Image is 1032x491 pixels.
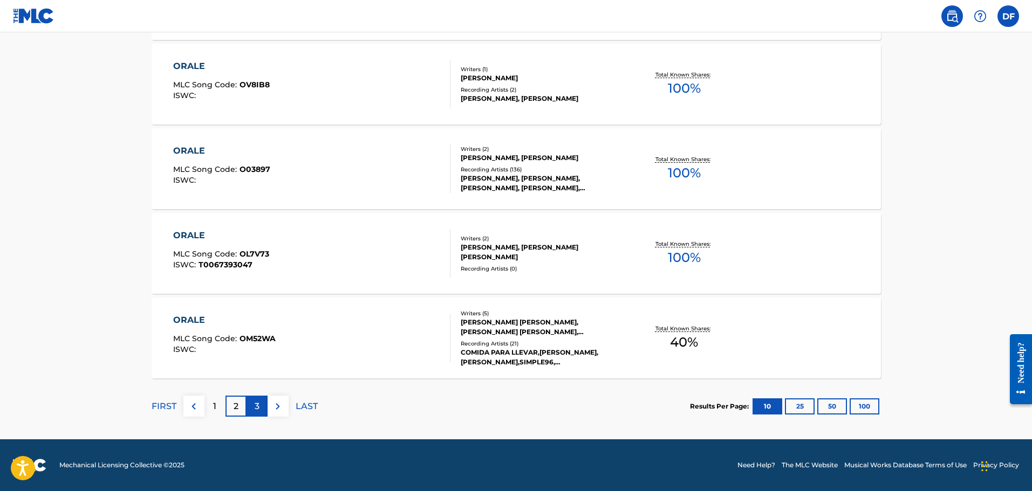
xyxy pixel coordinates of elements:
div: Writers ( 2 ) [461,234,624,243]
span: OL7V73 [240,249,269,259]
div: Drag [981,450,988,482]
div: [PERSON_NAME], [PERSON_NAME] [461,94,624,103]
div: User Menu [997,5,1019,27]
img: right [271,400,284,413]
span: O03897 [240,164,270,174]
img: search [946,10,959,23]
div: Recording Artists ( 0 ) [461,265,624,273]
img: logo [13,459,46,472]
span: 100 % [668,79,701,98]
div: [PERSON_NAME], [PERSON_NAME] [PERSON_NAME] [461,243,624,262]
span: Mechanical Licensing Collective © 2025 [59,460,184,470]
div: Writers ( 1 ) [461,65,624,73]
button: 50 [817,398,847,414]
span: 100 % [668,248,701,267]
div: [PERSON_NAME] [PERSON_NAME], [PERSON_NAME] [PERSON_NAME], [PERSON_NAME], [PERSON_NAME] [461,317,624,337]
div: Recording Artists ( 21 ) [461,340,624,348]
span: OV8IB8 [240,80,270,89]
img: left [187,400,200,413]
p: Total Known Shares: [655,240,713,248]
div: [PERSON_NAME], [PERSON_NAME], [PERSON_NAME], [PERSON_NAME], [PERSON_NAME] [461,174,624,193]
a: ORALEMLC Song Code:OV8IB8ISWC:Writers (1)[PERSON_NAME]Recording Artists (2)[PERSON_NAME], [PERSON... [152,44,881,125]
p: Total Known Shares: [655,71,713,79]
p: FIRST [152,400,176,413]
span: ISWC : [173,344,199,354]
a: ORALEMLC Song Code:OM52WAISWC:Writers (5)[PERSON_NAME] [PERSON_NAME], [PERSON_NAME] [PERSON_NAME]... [152,298,881,378]
div: [PERSON_NAME], [PERSON_NAME] [461,153,624,163]
iframe: Chat Widget [978,439,1032,491]
a: Privacy Policy [973,460,1019,470]
span: 100 % [668,163,701,183]
div: ORALE [173,229,269,242]
span: T0067393047 [199,260,252,269]
span: ISWC : [173,175,199,185]
div: COMIDA PARA LLEVAR,[PERSON_NAME],[PERSON_NAME],SIMPLE96,[PERSON_NAME],VEZTALONE, VEZTALONE|[PERSO... [461,348,624,367]
div: ORALE [173,60,270,73]
div: ORALE [173,314,276,327]
span: 40 % [670,333,698,352]
button: 10 [753,398,782,414]
button: 25 [785,398,815,414]
span: ISWC : [173,260,199,269]
span: MLC Song Code : [173,249,240,259]
iframe: Resource Center [1002,330,1032,408]
a: The MLC Website [782,460,838,470]
a: Need Help? [737,460,775,470]
p: LAST [296,400,318,413]
a: Public Search [941,5,963,27]
div: Writers ( 2 ) [461,145,624,153]
div: ORALE [173,144,270,157]
span: MLC Song Code : [173,80,240,89]
p: Results Per Page: [690,402,751,411]
a: Musical Works Database Terms of Use [844,460,967,470]
p: 1 [213,400,216,413]
div: Help [969,5,991,27]
a: ORALEMLC Song Code:O03897ISWC:Writers (2)[PERSON_NAME], [PERSON_NAME]Recording Artists (136)[PERS... [152,128,881,209]
p: Total Known Shares: [655,324,713,333]
p: 3 [255,400,259,413]
span: MLC Song Code : [173,334,240,343]
span: MLC Song Code : [173,164,240,174]
p: Total Known Shares: [655,155,713,163]
div: Recording Artists ( 136 ) [461,165,624,174]
img: help [974,10,987,23]
span: ISWC : [173,91,199,100]
div: [PERSON_NAME] [461,73,624,83]
button: 100 [850,398,879,414]
p: 2 [234,400,238,413]
img: MLC Logo [13,8,54,24]
a: ORALEMLC Song Code:OL7V73ISWC:T0067393047Writers (2)[PERSON_NAME], [PERSON_NAME] [PERSON_NAME]Rec... [152,213,881,294]
div: Recording Artists ( 2 ) [461,86,624,94]
span: OM52WA [240,334,276,343]
div: Writers ( 5 ) [461,309,624,317]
